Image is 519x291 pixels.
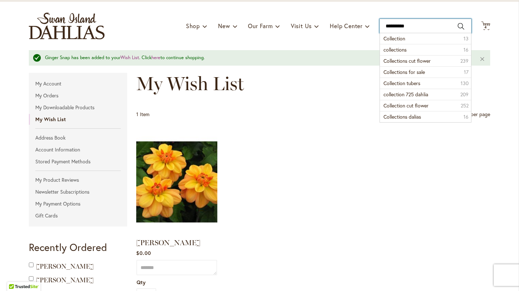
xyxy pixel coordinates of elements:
[29,102,127,113] a: My Downloadable Products
[137,279,146,286] span: Qty
[120,54,139,61] a: Wish List
[36,276,94,284] a: [PERSON_NAME]
[29,132,127,143] a: Address Book
[330,22,363,30] span: Help Center
[464,69,469,76] span: 17
[136,111,150,118] span: 1 Item
[471,110,490,117] span: per page
[383,113,421,120] span: Collections dalias
[383,80,420,87] span: Collection tubers
[463,46,469,53] span: 16
[136,238,200,247] a: [PERSON_NAME]
[218,22,230,30] span: New
[460,57,469,65] span: 239
[29,210,127,221] a: Gift Cards
[151,54,160,61] a: here
[136,131,217,234] a: Ginger Snap
[460,91,469,98] span: 209
[29,175,127,185] a: My Product Reviews
[29,114,127,125] strong: My Wish List
[291,22,312,30] span: Visit Us
[29,198,127,209] a: My Payment Options
[383,46,407,53] span: collections
[461,80,469,87] span: 130
[383,35,405,42] span: Collection
[383,69,425,75] span: Collections for sale
[463,35,469,42] span: 13
[136,250,151,256] span: $0.00
[383,57,431,64] span: Collections cut flower
[484,25,487,30] span: 4
[29,78,127,89] a: My Account
[136,131,217,233] img: Ginger Snap
[458,21,464,32] button: Search
[5,265,26,286] iframe: Launch Accessibility Center
[481,21,490,31] button: 4
[248,22,272,30] span: Our Farm
[29,186,127,197] a: Newsletter Subscriptions
[463,113,469,120] span: 16
[186,22,200,30] span: Shop
[383,102,429,109] span: Collection cut flower
[36,263,94,270] a: [PERSON_NAME]
[29,156,127,167] a: Stored Payment Methods
[383,91,428,98] span: collection 725 dahlia
[29,241,107,254] strong: Recently Ordered
[29,90,127,101] a: My Orders
[45,54,469,61] div: Ginger Snap has been added to your . Click to continue shopping.
[29,13,105,39] a: store logo
[136,72,244,95] span: My Wish List
[461,102,469,109] span: 252
[29,144,127,155] a: Account Information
